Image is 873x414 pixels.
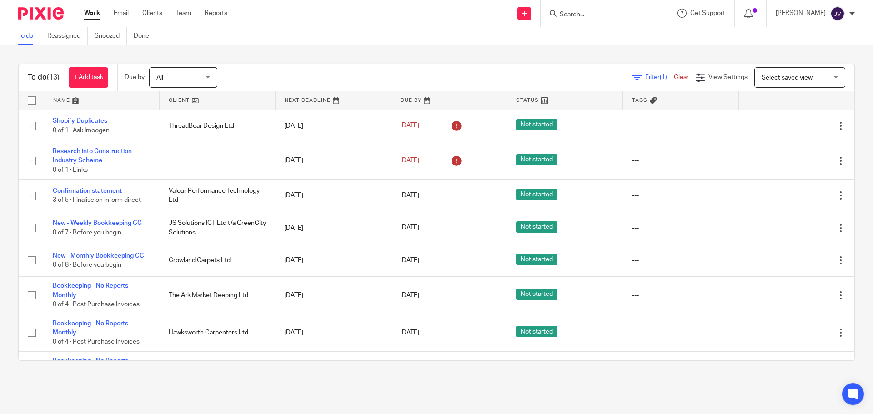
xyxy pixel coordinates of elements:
[632,328,730,337] div: ---
[690,10,725,16] span: Get Support
[134,27,156,45] a: Done
[114,9,129,18] a: Email
[275,180,391,212] td: [DATE]
[53,253,144,259] a: New - Monthly Bookkeeping CC
[516,221,557,233] span: Not started
[53,197,141,203] span: 3 of 5 · Finalise on inform direct
[47,27,88,45] a: Reassigned
[776,9,826,18] p: [PERSON_NAME]
[632,224,730,233] div: ---
[53,358,132,373] a: Bookkeeping - No Reports - Monthly
[400,192,419,199] span: [DATE]
[275,351,391,389] td: [DATE]
[645,74,674,80] span: Filter
[516,289,557,300] span: Not started
[160,180,276,212] td: Valour Performance Technology Ltd
[28,73,60,82] h1: To do
[53,118,107,124] a: Shopify Duplicates
[516,189,557,200] span: Not started
[275,142,391,179] td: [DATE]
[275,314,391,351] td: [DATE]
[516,326,557,337] span: Not started
[632,256,730,265] div: ---
[275,277,391,314] td: [DATE]
[275,212,391,244] td: [DATE]
[53,339,140,345] span: 0 of 4 · Post Purchase Invoices
[69,67,108,88] a: + Add task
[160,351,276,389] td: Belts and Braces Roofing Ltd
[53,127,110,134] span: 0 of 1 · Ask Imoogen
[142,9,162,18] a: Clients
[632,291,730,300] div: ---
[53,188,122,194] a: Confirmation statement
[275,244,391,276] td: [DATE]
[84,9,100,18] a: Work
[53,320,132,336] a: Bookkeeping - No Reports - Monthly
[53,167,88,173] span: 0 of 1 · Links
[516,119,557,130] span: Not started
[53,301,140,308] span: 0 of 4 · Post Purchase Invoices
[559,11,641,19] input: Search
[95,27,127,45] a: Snoozed
[400,157,419,164] span: [DATE]
[632,191,730,200] div: ---
[47,74,60,81] span: (13)
[400,257,419,264] span: [DATE]
[632,121,730,130] div: ---
[53,220,142,226] a: New - Weekly Bookkeeping GC
[830,6,845,21] img: svg%3E
[160,212,276,244] td: JS Solutions ICT Ltd t/a GreenCity Solutions
[53,148,132,164] a: Research into Construction Industry Scheme
[205,9,227,18] a: Reports
[632,156,730,165] div: ---
[400,329,419,336] span: [DATE]
[160,277,276,314] td: The Ark Market Deeping Ltd
[400,292,419,299] span: [DATE]
[516,154,557,165] span: Not started
[18,7,64,20] img: Pixie
[400,225,419,231] span: [DATE]
[176,9,191,18] a: Team
[53,283,132,298] a: Bookkeeping - No Reports - Monthly
[674,74,689,80] a: Clear
[516,254,557,265] span: Not started
[660,74,667,80] span: (1)
[156,75,163,81] span: All
[160,314,276,351] td: Hawksworth Carpenters Ltd
[275,110,391,142] td: [DATE]
[18,27,40,45] a: To do
[53,229,121,236] span: 0 of 7 · Before you begin
[160,244,276,276] td: Crowland Carpets Ltd
[125,73,145,82] p: Due by
[53,262,121,268] span: 0 of 8 · Before you begin
[400,123,419,129] span: [DATE]
[762,75,813,81] span: Select saved view
[160,110,276,142] td: ThreadBear Design Ltd
[708,74,748,80] span: View Settings
[632,98,647,103] span: Tags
